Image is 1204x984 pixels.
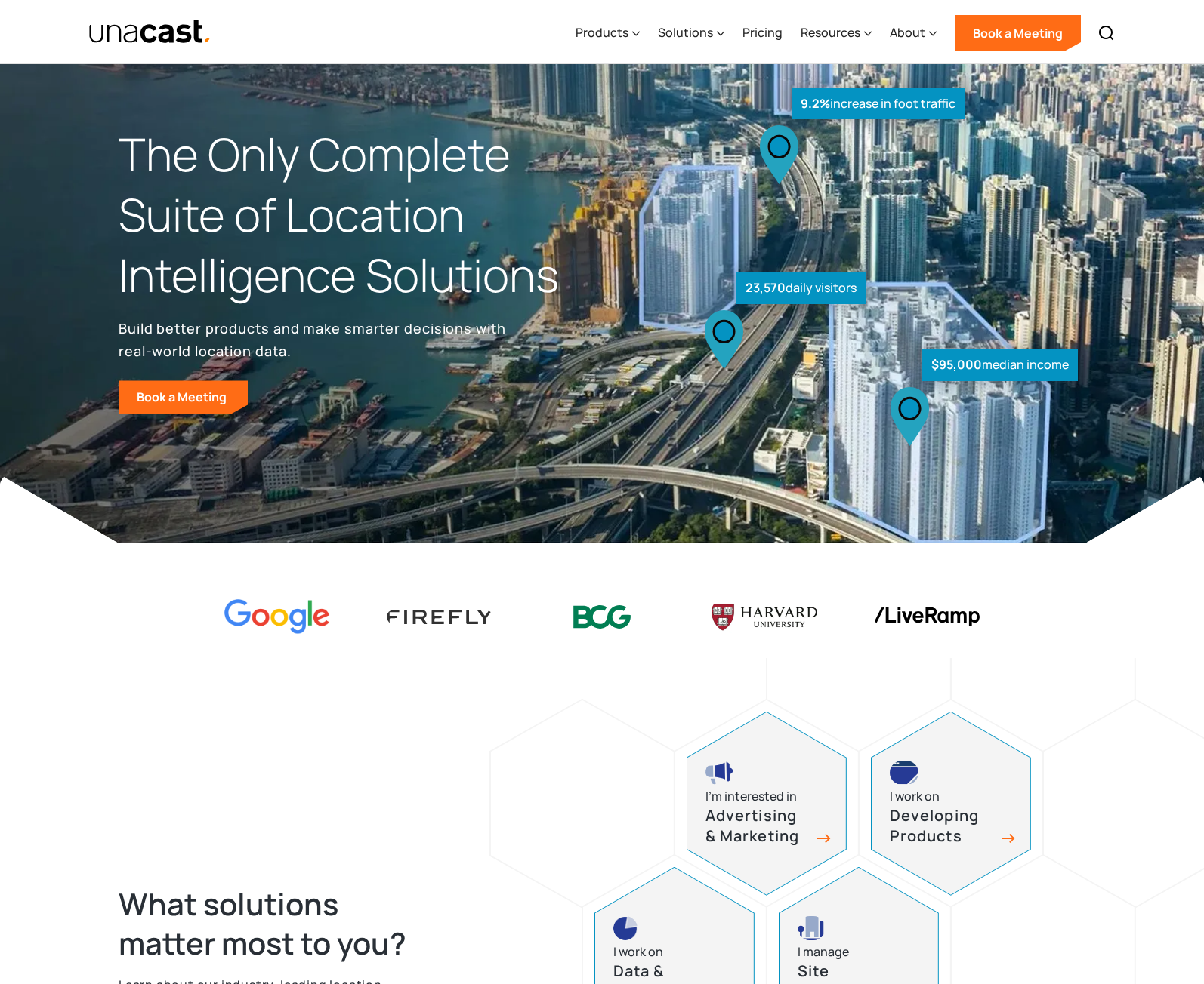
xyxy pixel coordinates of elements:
div: I manage [798,942,849,962]
img: pie chart icon [613,916,638,940]
strong: $95,000 [931,356,982,373]
div: I work on [613,942,663,962]
a: Book a Meeting [119,380,248,414]
a: developing products iconI work onDeveloping Products [871,712,1031,896]
div: Solutions [658,23,713,42]
div: About [890,23,925,42]
img: Unacast text logo [88,19,211,45]
div: Resources [801,2,872,64]
h3: Advertising & Marketing [705,806,811,846]
div: median income [922,349,1078,381]
div: Resources [801,23,860,42]
h1: The Only Complete Suite of Location Intelligence Solutions [119,125,602,305]
div: daily visitors [736,272,866,304]
div: I’m interested in [705,786,797,807]
div: Solutions [658,2,724,64]
strong: 9.2% [801,95,830,112]
a: advertising and marketing iconI’m interested inAdvertising & Marketing [687,712,847,896]
a: Pricing [742,2,783,64]
img: Harvard U logo [712,599,817,635]
strong: 23,570 [746,279,786,296]
div: Products [576,23,628,42]
a: home [88,19,211,45]
h2: What solutions matter most to you? [119,884,437,963]
img: Search icon [1097,24,1116,42]
div: Products [576,2,640,64]
div: I work on [890,786,940,807]
img: site selection icon [798,916,826,940]
img: Firefly Advertising logo [387,610,492,624]
div: increase in foot traffic [792,88,965,120]
a: Book a Meeting [955,15,1081,51]
div: About [890,2,937,64]
img: liveramp logo [874,607,980,626]
img: Google logo Color [224,599,330,635]
img: advertising and marketing icon [705,761,734,785]
img: developing products icon [890,761,918,785]
h3: Developing Products [890,806,996,846]
img: BCG logo [549,595,655,638]
p: Build better products and make smarter decisions with real-world location data. [119,317,511,362]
